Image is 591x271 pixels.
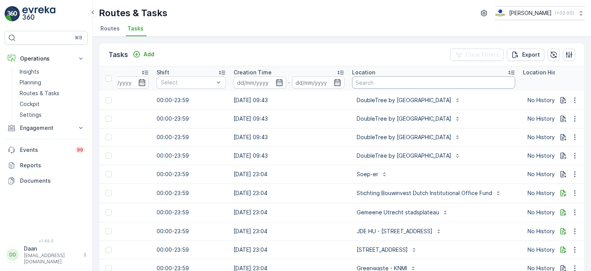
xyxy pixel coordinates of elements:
p: [STREET_ADDRESS] [357,246,408,254]
p: Routes & Tasks [99,7,167,19]
p: No History Records [528,246,588,254]
p: Tasks [109,49,128,60]
p: Documents [20,177,85,185]
p: [PERSON_NAME] [509,9,552,17]
td: [DATE] 09:43 [230,146,348,165]
p: Location [352,69,375,76]
p: No History Records [528,152,588,160]
td: [DATE] 23:04 [230,241,348,259]
p: ⌘B [75,35,82,41]
p: Add [144,50,154,58]
p: Cockpit [20,100,40,108]
span: Tasks [127,25,144,32]
td: 00:00-23:59 [153,241,230,259]
input: dd/mm/yyyy [292,76,345,89]
p: Routes & Tasks [20,89,59,97]
button: Gemeene Utrecht stadsplateau [352,206,453,219]
p: DoubleTree by [GEOGRAPHIC_DATA] [357,96,451,104]
p: DoubleTree by [GEOGRAPHIC_DATA] [357,133,451,141]
p: Stichting Bouwinvest Dutch Institutional Office Fund [357,189,492,197]
div: Toggle Row Selected [105,190,112,196]
a: Events99 [5,142,88,158]
p: No History Records [528,96,588,104]
div: Toggle Row Selected [105,209,112,215]
button: Clear Filters [450,49,504,61]
p: Daan [24,245,79,252]
p: Planning [20,79,41,86]
p: Creation Time [234,69,272,76]
p: Clear Filters [466,51,499,59]
p: DoubleTree by [GEOGRAPHIC_DATA] [357,115,451,123]
td: [DATE] 23:04 [230,165,348,183]
p: No History Records [528,189,588,197]
p: ( +02:00 ) [555,10,574,16]
span: v 1.49.0 [5,239,88,243]
p: Gemeene Utrecht stadsplateau [357,209,439,216]
button: Export [507,49,544,61]
p: Insights [20,68,39,76]
button: Operations [5,51,88,66]
td: 00:00-23:59 [153,128,230,146]
button: DoubleTree by [GEOGRAPHIC_DATA] [352,113,465,125]
td: [DATE] 09:43 [230,128,348,146]
td: 00:00-23:59 [153,183,230,203]
td: 00:00-23:59 [153,203,230,222]
a: Routes & Tasks [17,88,88,99]
img: logo_light-DOdMpM7g.png [22,6,55,22]
p: Engagement [20,124,72,132]
p: No History Records [528,115,588,123]
p: - [288,78,290,87]
input: dd/mm/yyyy [234,76,286,89]
button: [STREET_ADDRESS] [352,244,422,256]
td: [DATE] 23:04 [230,203,348,222]
img: basis-logo_rgb2x.png [495,9,506,17]
button: DDDaan[EMAIL_ADDRESS][DOMAIN_NAME] [5,245,88,265]
td: [DATE] 09:43 [230,91,348,109]
div: DD [7,249,19,261]
a: Settings [17,109,88,120]
input: dd/mm/yyyy [97,76,149,89]
p: No History Records [528,133,588,141]
div: Toggle Row Selected [105,97,112,103]
p: Reports [20,162,85,169]
button: Engagement [5,120,88,136]
img: logo [5,6,20,22]
input: Search [352,76,515,89]
p: JDE HU - [STREET_ADDRESS] [357,227,432,235]
p: No History Records [528,209,588,216]
a: Planning [17,77,88,88]
td: 00:00-23:59 [153,109,230,128]
button: DoubleTree by [GEOGRAPHIC_DATA] [352,131,465,143]
td: [DATE] 23:04 [230,222,348,241]
p: Events [20,146,71,154]
td: [DATE] 23:04 [230,183,348,203]
p: DoubleTree by [GEOGRAPHIC_DATA] [357,152,451,160]
button: DoubleTree by [GEOGRAPHIC_DATA] [352,150,465,162]
div: Toggle Row Selected [105,247,112,253]
p: Export [522,51,540,59]
td: 00:00-23:59 [153,165,230,183]
p: Select [161,79,214,86]
a: Cockpit [17,99,88,109]
div: Toggle Row Selected [105,153,112,159]
div: Toggle Row Selected [105,116,112,122]
div: Toggle Row Selected [105,134,112,140]
p: [EMAIL_ADDRESS][DOMAIN_NAME] [24,252,79,265]
span: Routes [100,25,120,32]
p: No History Records [528,170,588,178]
p: Operations [20,55,72,62]
button: Soep-er [352,168,392,180]
button: Stichting Bouwinvest Dutch Institutional Office Fund [352,187,506,199]
p: Shift [157,69,169,76]
a: Reports [5,158,88,173]
p: No History Records [528,227,588,235]
a: Documents [5,173,88,189]
td: 00:00-23:59 [153,222,230,241]
p: Settings [20,111,42,119]
td: [DATE] 09:43 [230,109,348,128]
div: Toggle Row Selected [105,171,112,177]
td: 00:00-23:59 [153,146,230,165]
td: 00:00-23:59 [153,91,230,109]
button: [PERSON_NAME](+02:00) [495,6,585,20]
p: Location History [523,69,567,76]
